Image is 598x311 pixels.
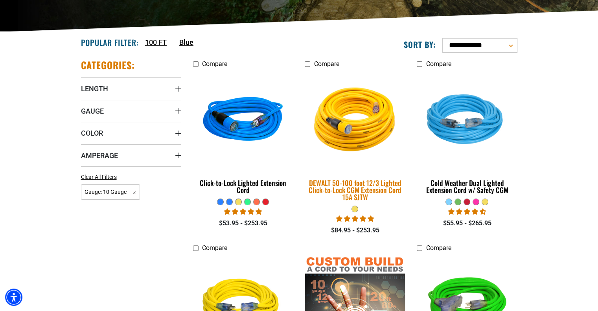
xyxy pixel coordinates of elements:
[81,174,117,180] span: Clear All Filters
[417,179,517,193] div: Cold Weather Dual Lighted Extension Cord w/ Safety CGM
[81,77,181,99] summary: Length
[81,100,181,122] summary: Gauge
[81,122,181,144] summary: Color
[81,59,135,71] h2: Categories:
[81,84,108,93] span: Length
[417,219,517,228] div: $55.95 - $265.95
[305,179,405,201] div: DEWALT 50-100 foot 12/3 Lighted Click-to-Lock CGM Extension Cord 15A SJTW
[314,60,339,68] span: Compare
[426,60,451,68] span: Compare
[448,208,486,215] span: 4.61 stars
[193,72,293,198] a: blue Click-to-Lock Lighted Extension Cord
[417,72,517,198] a: Light Blue Cold Weather Dual Lighted Extension Cord w/ Safety CGM
[404,39,436,50] label: Sort by:
[5,289,22,306] div: Accessibility Menu
[305,226,405,235] div: $84.95 - $253.95
[81,173,120,181] a: Clear All Filters
[202,60,227,68] span: Compare
[305,72,405,205] a: DEWALT 50-100 foot 12/3 Lighted Click-to-Lock CGM Extension Cord 15A SJTW
[193,179,293,193] div: Click-to-Lock Lighted Extension Cord
[81,144,181,166] summary: Amperage
[426,244,451,252] span: Compare
[81,107,104,116] span: Gauge
[193,75,293,166] img: blue
[336,215,374,223] span: 4.84 stars
[418,75,517,166] img: Light Blue
[81,151,118,160] span: Amperage
[193,219,293,228] div: $53.95 - $253.95
[145,37,167,48] a: 100 FT
[81,184,140,200] span: Gauge: 10 Gauge
[81,129,103,138] span: Color
[224,208,262,215] span: 4.87 stars
[81,188,140,195] a: Gauge: 10 Gauge
[179,37,193,48] a: Blue
[81,37,139,48] h2: Popular Filter:
[202,244,227,252] span: Compare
